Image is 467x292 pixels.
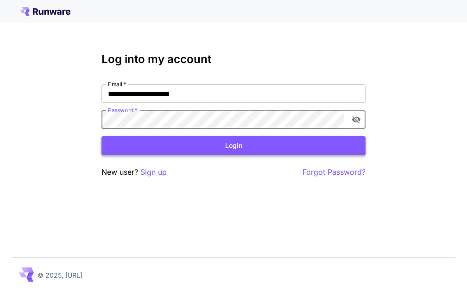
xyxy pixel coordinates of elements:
button: Sign up [140,166,167,178]
label: Email [108,80,126,88]
p: © 2025, [URL] [38,270,82,280]
label: Password [108,106,138,114]
h3: Log into my account [101,53,366,66]
button: toggle password visibility [348,111,365,128]
button: Login [101,136,366,155]
p: New user? [101,166,167,178]
button: Forgot Password? [303,166,366,178]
